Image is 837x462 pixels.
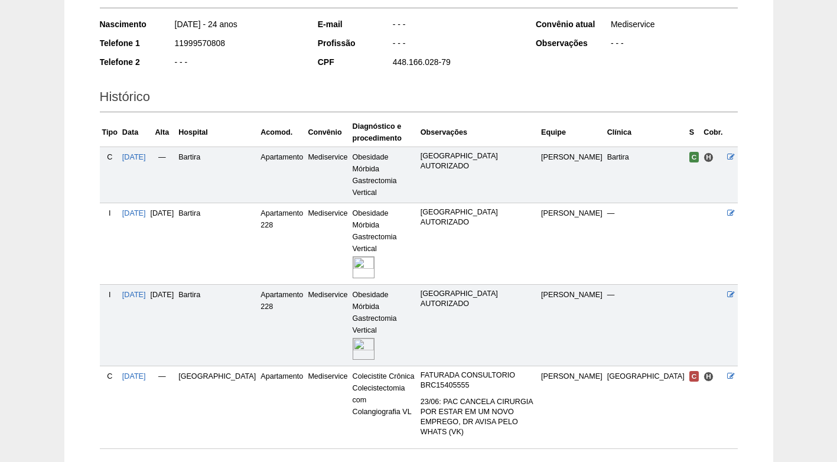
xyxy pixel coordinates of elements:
p: [GEOGRAPHIC_DATA] AUTORIZADO [421,207,536,227]
td: Bartira [605,147,687,203]
a: [DATE] [122,153,146,161]
span: Hospital [704,372,714,382]
p: [GEOGRAPHIC_DATA] AUTORIZADO [421,151,536,171]
div: - - - [392,18,520,33]
td: [GEOGRAPHIC_DATA] [176,366,258,448]
div: I [102,207,118,219]
td: Mediservice [305,366,350,448]
th: Convênio [305,118,350,147]
th: Acomod. [258,118,305,147]
a: [DATE] [122,372,146,380]
div: Telefone 1 [100,37,174,49]
p: FATURADA CONSULTORIO BRC15405555 [421,370,536,391]
div: Observações [536,37,610,49]
th: Equipe [539,118,605,147]
td: Apartamento 228 [258,284,305,366]
th: Observações [418,118,539,147]
td: [PERSON_NAME] [539,203,605,284]
th: S [687,118,702,147]
td: — [148,366,177,448]
p: [GEOGRAPHIC_DATA] AUTORIZADO [421,289,536,309]
td: Mediservice [305,203,350,284]
div: - - - [174,56,302,71]
td: — [148,147,177,203]
div: [DATE] - 24 anos [174,18,302,33]
td: Bartira [176,147,258,203]
div: Nascimento [100,18,174,30]
td: Obesidade Mórbida Gastrectomia Vertical [350,203,418,284]
td: Bartira [176,284,258,366]
div: Convênio atual [536,18,610,30]
div: - - - [392,37,520,52]
div: C [102,151,118,163]
td: Apartamento 228 [258,203,305,284]
td: Mediservice [305,284,350,366]
div: 11999570808 [174,37,302,52]
p: 23/06: PAC CANCELA CIRURGIA POR ESTAR EM UM NOVO EMPREGO, DR AVISA PELO WHATS (VK) [421,397,536,437]
div: - - - [610,37,738,52]
div: I [102,289,118,301]
div: E-mail [318,18,392,30]
span: [DATE] [151,209,174,217]
td: — [605,203,687,284]
th: Hospital [176,118,258,147]
td: Mediservice [305,147,350,203]
span: Confirmada [689,152,699,162]
div: Profissão [318,37,392,49]
td: [PERSON_NAME] [539,147,605,203]
td: Obesidade Mórbida Gastrectomia Vertical [350,147,418,203]
th: Clínica [605,118,687,147]
span: Hospital [704,152,714,162]
td: Apartamento [258,147,305,203]
th: Cobr. [701,118,725,147]
td: [PERSON_NAME] [539,284,605,366]
h2: Histórico [100,85,738,112]
th: Diagnóstico e procedimento [350,118,418,147]
span: Cancelada [689,371,699,382]
th: Tipo [100,118,120,147]
th: Alta [148,118,177,147]
td: [GEOGRAPHIC_DATA] [605,366,687,448]
td: — [605,284,687,366]
td: Bartira [176,203,258,284]
th: Data [120,118,148,147]
td: Apartamento [258,366,305,448]
div: Telefone 2 [100,56,174,68]
div: 448.166.028-79 [392,56,520,71]
td: [PERSON_NAME] [539,366,605,448]
div: CPF [318,56,392,68]
a: [DATE] [122,209,146,217]
div: C [102,370,118,382]
td: Obesidade Mórbida Gastrectomia Vertical [350,284,418,366]
td: Colecistite Crônica Colecistectomia com Colangiografia VL [350,366,418,448]
span: [DATE] [151,291,174,299]
a: [DATE] [122,291,146,299]
div: Mediservice [610,18,738,33]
